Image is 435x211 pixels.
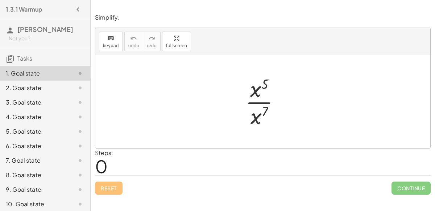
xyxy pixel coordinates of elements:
[76,69,84,78] i: Task not started.
[103,43,119,48] span: keypad
[95,149,113,157] label: Steps:
[76,156,84,165] i: Task not started.
[6,142,64,150] div: 6. Goal state
[143,32,161,51] button: redoredo
[76,185,84,194] i: Task not started.
[17,25,73,33] span: [PERSON_NAME]
[6,171,64,179] div: 8. Goal state
[6,156,64,165] div: 7. Goal state
[6,98,64,107] div: 3. Goal state
[162,32,191,51] button: fullscreen
[6,113,64,121] div: 4. Goal state
[6,127,64,136] div: 5. Goal state
[99,32,123,51] button: keyboardkeypad
[76,171,84,179] i: Task not started.
[76,142,84,150] i: Task not started.
[130,34,137,43] i: undo
[147,43,157,48] span: redo
[6,5,42,14] h4: 1.3.1 Warmup
[76,113,84,121] i: Task not started.
[76,127,84,136] i: Task not started.
[6,69,64,78] div: 1. Goal state
[95,155,108,177] span: 0
[76,200,84,208] i: Task not started.
[107,34,114,43] i: keyboard
[148,34,155,43] i: redo
[166,43,187,48] span: fullscreen
[6,84,64,92] div: 2. Goal state
[17,54,32,62] span: Tasks
[6,185,64,194] div: 9. Goal state
[124,32,143,51] button: undoundo
[9,35,84,42] div: Not you?
[128,43,139,48] span: undo
[6,200,64,208] div: 10. Goal state
[76,98,84,107] i: Task not started.
[76,84,84,92] i: Task not started.
[95,13,431,22] p: Simplify.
